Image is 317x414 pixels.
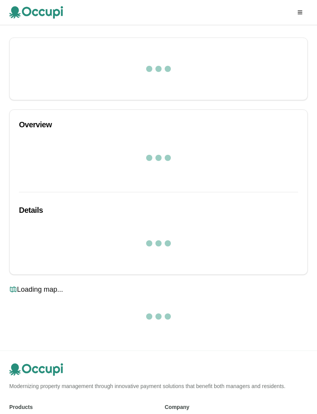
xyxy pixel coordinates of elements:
[292,6,308,19] button: Toggle mobile menu
[19,119,298,130] h2: Overview
[9,403,152,411] h3: Products
[9,284,308,295] h3: Loading map...
[165,403,308,411] h3: Company
[19,205,298,216] h2: Details
[9,382,308,391] p: Modernizing property management through innovative payment solutions that benefit both managers a...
